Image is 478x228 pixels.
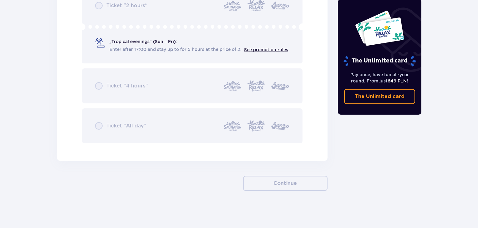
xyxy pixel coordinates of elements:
[243,176,328,191] button: Continue
[355,10,404,46] img: Two entry cards to Suntago with the word 'UNLIMITED RELAX', featuring a white background with tro...
[273,180,297,187] p: Continue
[355,93,404,100] p: The Unlimited card
[343,56,416,67] p: The Unlimited card
[344,89,415,104] a: The Unlimited card
[344,72,415,84] p: Pay once, have fun all-year round. From just !
[388,78,407,83] span: 649 PLN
